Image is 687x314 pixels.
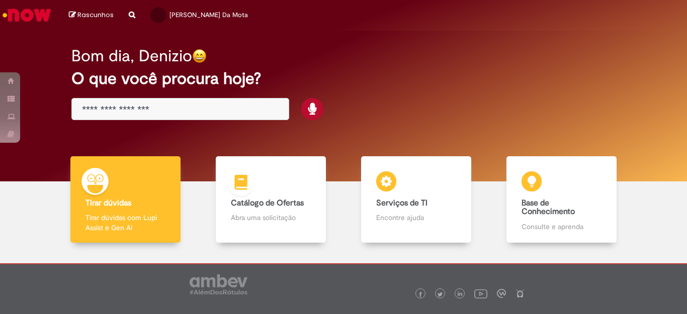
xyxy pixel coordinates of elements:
[231,213,311,223] p: Abra uma solicitação
[71,70,616,87] h2: O que você procura hoje?
[69,11,114,20] a: Rascunhos
[522,222,602,232] p: Consulte e aprenda
[522,198,575,217] b: Base de Conhecimento
[474,287,487,300] img: logo_footer_youtube.png
[231,198,304,208] b: Catálogo de Ofertas
[516,289,525,298] img: logo_footer_naosei.png
[489,156,634,243] a: Base de Conhecimento Consulte e aprenda
[53,156,198,243] a: Tirar dúvidas Tirar dúvidas com Lupi Assist e Gen Ai
[376,213,456,223] p: Encontre ajuda
[376,198,427,208] b: Serviços de TI
[190,274,247,294] img: logo_footer_ambev_rotulo_gray.png
[438,292,443,297] img: logo_footer_twitter.png
[71,47,192,65] h2: Bom dia, Denizio
[1,5,53,25] img: ServiceNow
[198,156,343,243] a: Catálogo de Ofertas Abra uma solicitação
[169,11,248,19] span: [PERSON_NAME] Da Mota
[458,291,463,297] img: logo_footer_linkedin.png
[85,198,131,208] b: Tirar dúvidas
[85,213,165,233] p: Tirar dúvidas com Lupi Assist e Gen Ai
[497,289,506,298] img: logo_footer_workplace.png
[418,292,423,297] img: logo_footer_facebook.png
[343,156,489,243] a: Serviços de TI Encontre ajuda
[77,10,114,20] span: Rascunhos
[192,49,207,63] img: happy-face.png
